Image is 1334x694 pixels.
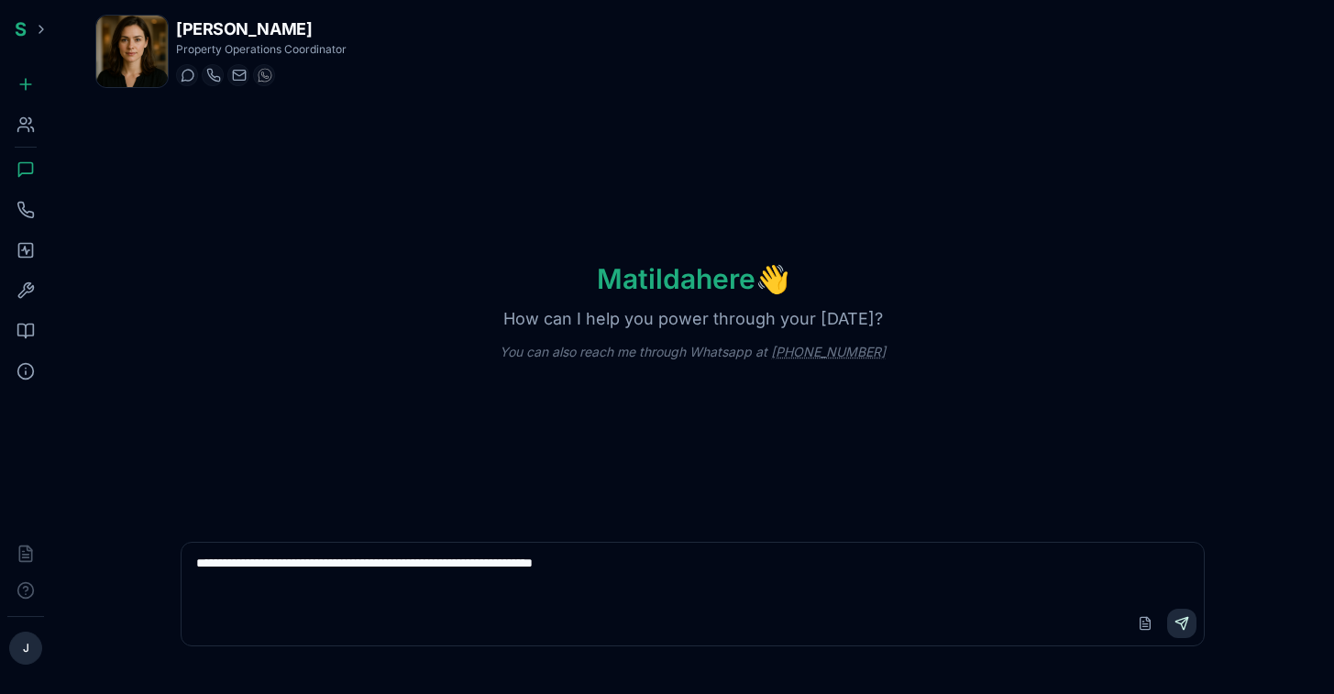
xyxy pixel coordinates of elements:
[568,262,819,295] h1: Matilda here
[23,641,29,655] span: J
[253,64,275,86] button: WhatsApp
[227,64,249,86] button: Send email to matilda.lemieux@getspinnable.ai
[96,16,168,87] img: Matilda Lemieux
[15,18,27,40] span: S
[9,632,42,665] button: J
[470,343,915,361] p: You can also reach me through Whatsapp at
[755,262,789,295] span: wave
[176,17,347,42] h1: [PERSON_NAME]
[771,344,886,359] a: [PHONE_NUMBER]
[202,64,224,86] button: Start a call with Matilda Lemieux
[258,68,272,83] img: WhatsApp
[176,64,198,86] button: Start a chat with Matilda Lemieux
[176,42,347,57] p: Property Operations Coordinator
[474,306,912,332] p: How can I help you power through your [DATE]?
